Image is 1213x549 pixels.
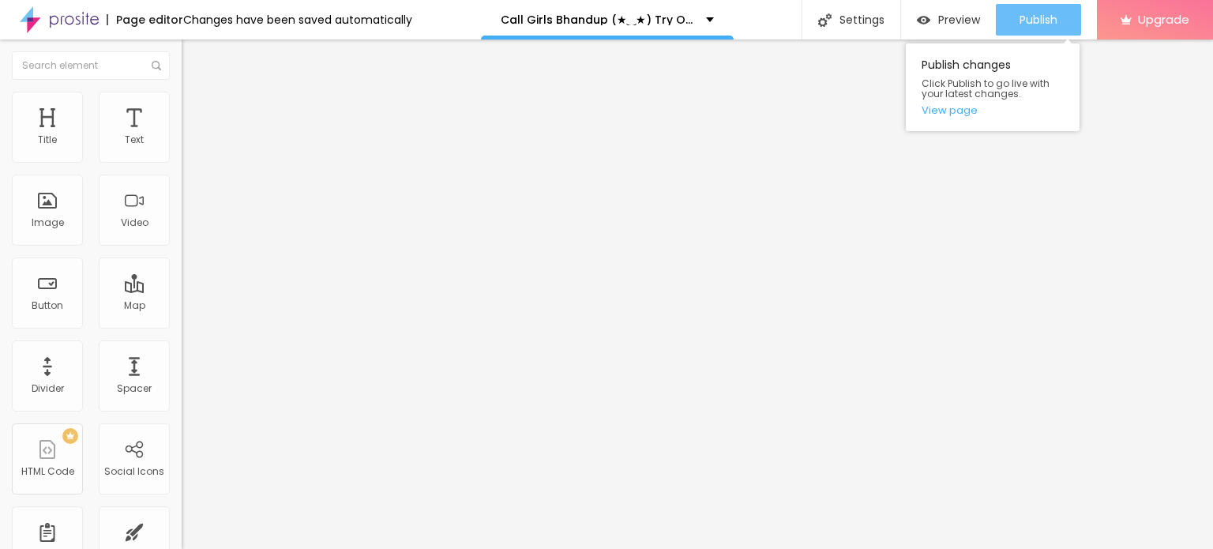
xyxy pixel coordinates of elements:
img: view-1.svg [917,13,930,27]
span: Preview [938,13,980,26]
div: Button [32,300,63,311]
div: Text [125,134,144,145]
img: Icone [152,61,161,70]
p: Call Girls Bhandup (★‿★) Try One Of The our Best Russian Mumbai Escorts [501,14,694,25]
span: Publish [1020,13,1057,26]
a: View page [922,105,1064,115]
div: Social Icons [104,466,164,477]
input: Search element [12,51,170,80]
button: Publish [996,4,1081,36]
div: Divider [32,383,64,394]
div: Publish changes [906,43,1080,131]
button: Preview [901,4,996,36]
div: Spacer [117,383,152,394]
img: Icone [818,13,832,27]
span: Upgrade [1138,13,1189,26]
div: Changes have been saved automatically [183,14,412,25]
div: Page editor [107,14,183,25]
div: HTML Code [21,466,74,477]
div: Video [121,217,148,228]
iframe: Editor [182,39,1213,549]
div: Image [32,217,64,228]
span: Click Publish to go live with your latest changes. [922,78,1064,99]
div: Map [124,300,145,311]
div: Title [38,134,57,145]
